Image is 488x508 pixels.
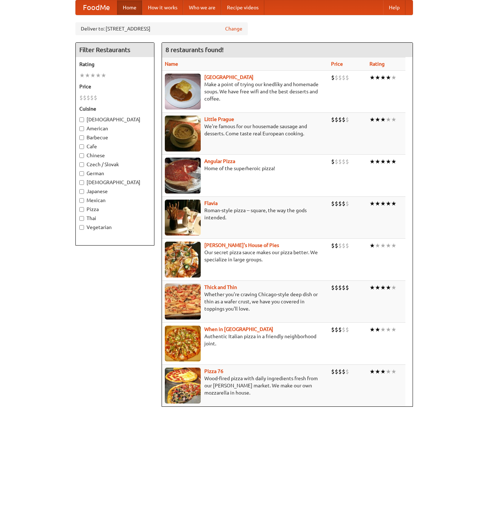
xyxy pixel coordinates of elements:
[79,179,150,186] label: [DEMOGRAPHIC_DATA]
[391,326,396,334] li: ★
[386,116,391,123] li: ★
[338,326,342,334] li: $
[79,83,150,90] h5: Price
[370,284,375,292] li: ★
[331,326,335,334] li: $
[79,116,150,123] label: [DEMOGRAPHIC_DATA]
[383,0,405,15] a: Help
[375,368,380,376] li: ★
[338,200,342,208] li: $
[165,116,201,152] img: littleprague.jpg
[75,22,248,35] div: Deliver to: [STREET_ADDRESS]
[342,200,345,208] li: $
[79,161,150,168] label: Czech / Slovak
[345,284,349,292] li: $
[386,200,391,208] li: ★
[386,158,391,166] li: ★
[204,284,237,290] b: Thick and Thin
[335,368,338,376] li: $
[79,125,150,132] label: American
[165,81,326,102] p: Make a point of trying our knedlíky and homemade soups. We have free wifi and the best desserts a...
[370,242,375,250] li: ★
[380,326,386,334] li: ★
[204,74,254,80] b: [GEOGRAPHIC_DATA]
[391,200,396,208] li: ★
[391,116,396,123] li: ★
[79,126,84,131] input: American
[375,200,380,208] li: ★
[370,368,375,376] li: ★
[79,170,150,177] label: German
[79,105,150,112] h5: Cuisine
[335,74,338,81] li: $
[331,284,335,292] li: $
[386,74,391,81] li: ★
[342,284,345,292] li: $
[342,158,345,166] li: $
[76,43,154,57] h4: Filter Restaurants
[204,242,279,248] a: [PERSON_NAME]'s House of Pies
[165,326,201,362] img: wheninrome.jpg
[204,326,273,332] a: When in [GEOGRAPHIC_DATA]
[342,368,345,376] li: $
[87,94,90,102] li: $
[331,242,335,250] li: $
[380,200,386,208] li: ★
[380,158,386,166] li: ★
[335,116,338,123] li: $
[204,116,234,122] b: Little Prague
[331,158,335,166] li: $
[165,165,326,172] p: Home of the superheroic pizza!
[165,123,326,137] p: We're famous for our housemade sausage and desserts. Come taste real European cooking.
[165,158,201,194] img: angular.jpg
[79,207,84,212] input: Pizza
[345,368,349,376] li: $
[79,206,150,213] label: Pizza
[338,284,342,292] li: $
[391,284,396,292] li: ★
[83,94,87,102] li: $
[79,225,84,230] input: Vegetarian
[204,200,218,206] a: Flavia
[345,200,349,208] li: $
[391,242,396,250] li: ★
[338,158,342,166] li: $
[345,242,349,250] li: $
[386,326,391,334] li: ★
[331,368,335,376] li: $
[331,116,335,123] li: $
[335,200,338,208] li: $
[375,116,380,123] li: ★
[375,158,380,166] li: ★
[79,180,84,185] input: [DEMOGRAPHIC_DATA]
[79,198,84,203] input: Mexican
[79,144,84,149] input: Cafe
[90,71,96,79] li: ★
[183,0,221,15] a: Who we are
[79,152,150,159] label: Chinese
[380,284,386,292] li: ★
[221,0,264,15] a: Recipe videos
[79,162,84,167] input: Czech / Slovak
[335,242,338,250] li: $
[79,224,150,231] label: Vegetarian
[370,200,375,208] li: ★
[165,61,178,67] a: Name
[79,216,84,221] input: Thai
[391,158,396,166] li: ★
[345,326,349,334] li: $
[331,74,335,81] li: $
[204,158,235,164] a: Angular Pizza
[166,46,224,53] ng-pluralize: 8 restaurants found!
[165,368,201,404] img: pizza76.jpg
[380,368,386,376] li: ★
[345,116,349,123] li: $
[79,117,84,122] input: [DEMOGRAPHIC_DATA]
[165,284,201,320] img: thick.jpg
[345,74,349,81] li: $
[101,71,106,79] li: ★
[79,189,84,194] input: Japanese
[342,326,345,334] li: $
